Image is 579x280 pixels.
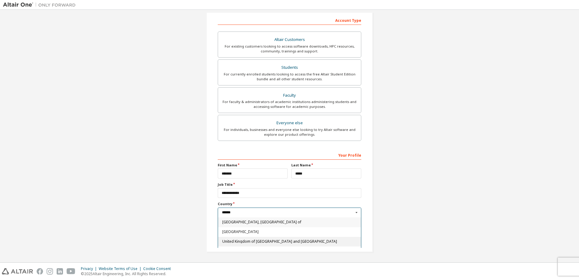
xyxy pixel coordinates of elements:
[291,163,361,168] label: Last Name
[222,230,357,234] span: [GEOGRAPHIC_DATA]
[222,91,357,100] div: Faculty
[222,220,357,224] span: [GEOGRAPHIC_DATA], [GEOGRAPHIC_DATA] of
[99,266,143,271] div: Website Terms of Use
[81,266,99,271] div: Privacy
[2,268,33,275] img: altair_logo.svg
[218,202,361,206] label: Country
[222,127,357,137] div: For individuals, businesses and everyone else looking to try Altair software and explore our prod...
[47,268,53,275] img: instagram.svg
[67,268,75,275] img: youtube.svg
[218,150,361,160] div: Your Profile
[222,240,357,243] span: United Kingdom of [GEOGRAPHIC_DATA] and [GEOGRAPHIC_DATA]
[222,63,357,72] div: Students
[81,271,174,276] p: © 2025 Altair Engineering, Inc. All Rights Reserved.
[222,119,357,127] div: Everyone else
[218,15,361,25] div: Account Type
[218,163,288,168] label: First Name
[57,268,63,275] img: linkedin.svg
[222,44,357,54] div: For existing customers looking to access software downloads, HPC resources, community, trainings ...
[218,182,361,187] label: Job Title
[222,35,357,44] div: Altair Customers
[143,266,174,271] div: Cookie Consent
[3,2,79,8] img: Altair One
[222,99,357,109] div: For faculty & administrators of academic institutions administering students and accessing softwa...
[37,268,43,275] img: facebook.svg
[222,72,357,82] div: For currently enrolled students looking to access the free Altair Student Edition bundle and all ...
